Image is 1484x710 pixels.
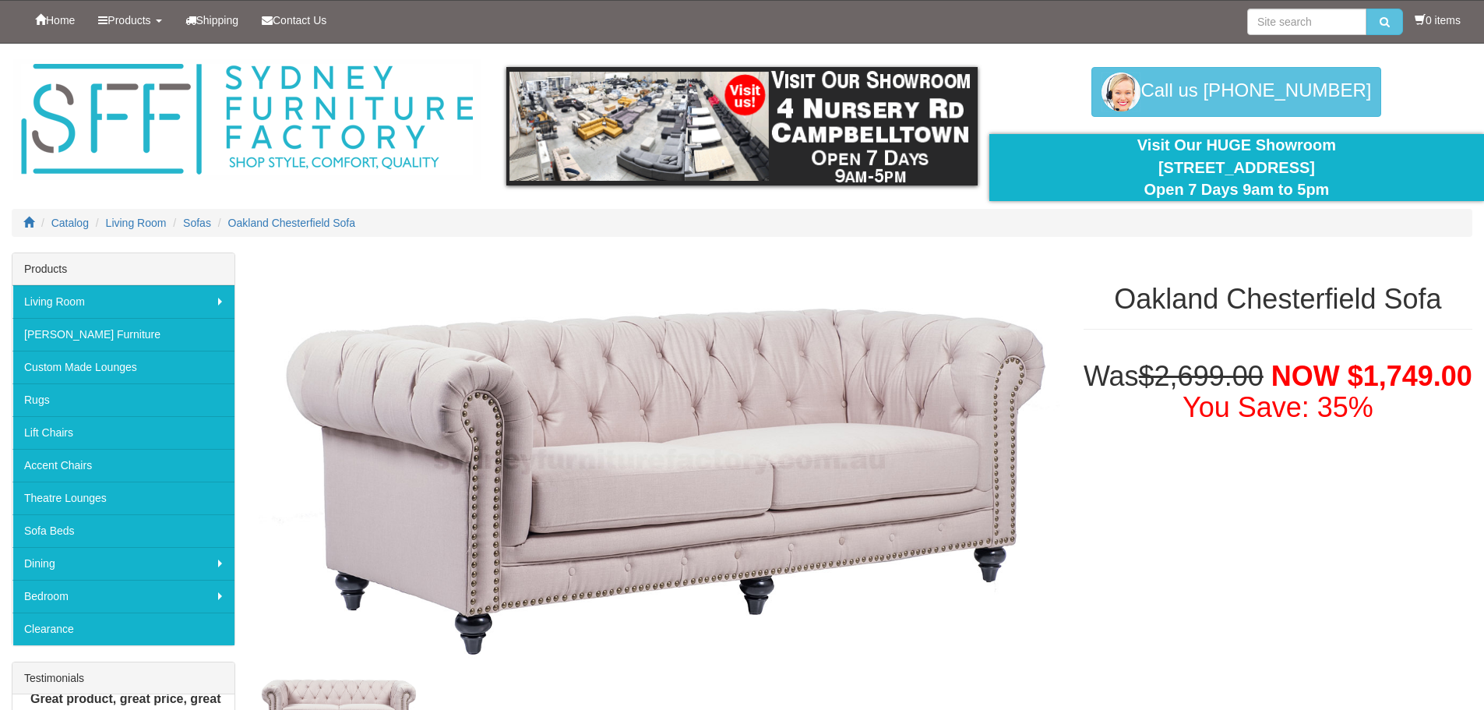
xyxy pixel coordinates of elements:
[12,449,234,482] a: Accent Chairs
[1247,9,1366,35] input: Site search
[12,318,234,351] a: [PERSON_NAME] Furniture
[1001,134,1472,201] div: Visit Our HUGE Showroom [STREET_ADDRESS] Open 7 Days 9am to 5pm
[250,1,338,40] a: Contact Us
[86,1,173,40] a: Products
[12,514,234,547] a: Sofa Beds
[1271,360,1472,392] span: NOW $1,749.00
[273,14,326,26] span: Contact Us
[1139,360,1264,392] del: $2,699.00
[108,14,150,26] span: Products
[12,547,234,580] a: Dining
[12,662,234,694] div: Testimonials
[1183,391,1373,423] font: You Save: 35%
[12,580,234,613] a: Bedroom
[506,67,978,185] img: showroom.gif
[1084,361,1472,422] h1: Was
[23,1,86,40] a: Home
[12,285,234,318] a: Living Room
[12,613,234,645] a: Clearance
[51,217,89,229] a: Catalog
[183,217,211,229] a: Sofas
[106,217,167,229] a: Living Room
[196,14,239,26] span: Shipping
[46,14,75,26] span: Home
[12,482,234,514] a: Theatre Lounges
[228,217,355,229] a: Oakland Chesterfield Sofa
[12,416,234,449] a: Lift Chairs
[174,1,251,40] a: Shipping
[12,383,234,416] a: Rugs
[12,351,234,383] a: Custom Made Lounges
[13,59,481,180] img: Sydney Furniture Factory
[1084,284,1472,315] h1: Oakland Chesterfield Sofa
[1415,12,1461,28] li: 0 items
[12,253,234,285] div: Products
